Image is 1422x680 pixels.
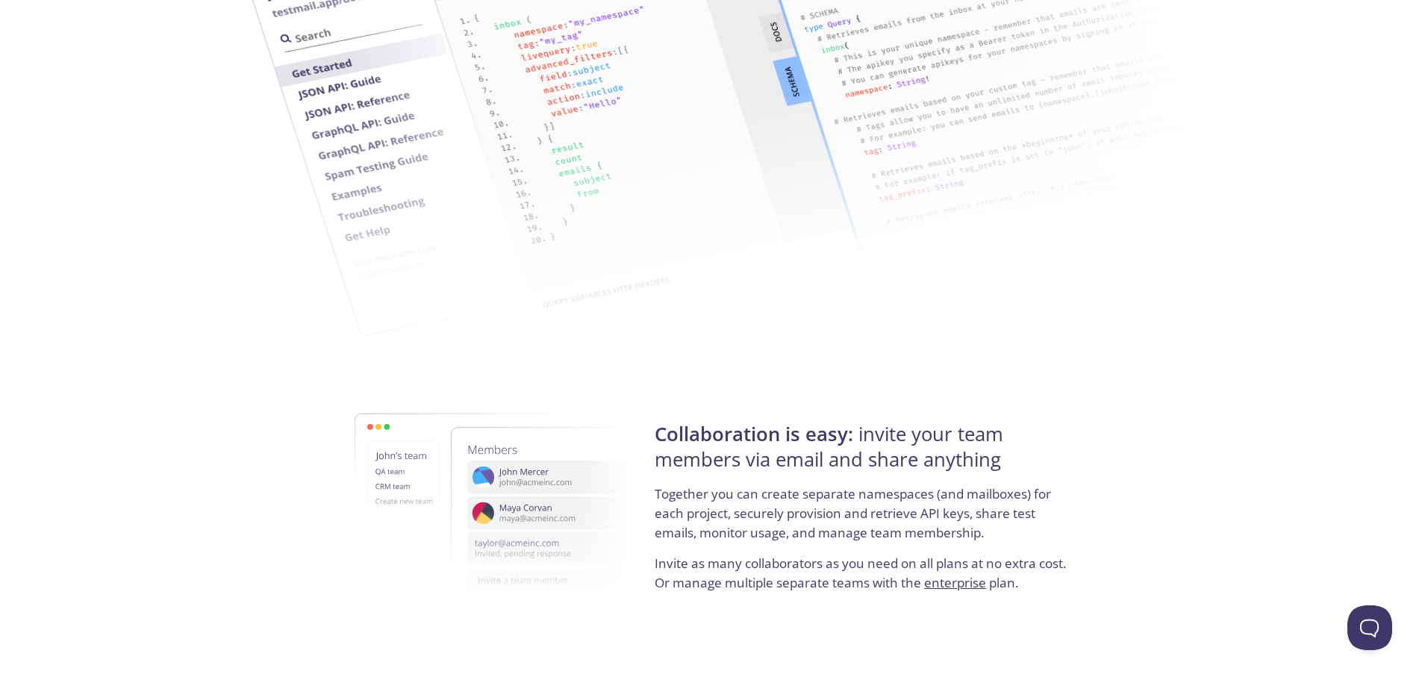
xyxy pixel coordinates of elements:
h4: invite your team members via email and share anything [655,422,1070,485]
strong: Collaboration is easy: [655,421,853,447]
iframe: Help Scout Beacon - Open [1347,605,1392,650]
p: Invite as many collaborators as you need on all plans at no extra cost. Or manage multiple separa... [655,554,1070,592]
a: enterprise [924,574,986,591]
img: members-1 [354,372,695,637]
p: Together you can create separate namespaces (and mailboxes) for each project, securely provision ... [655,484,1070,554]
